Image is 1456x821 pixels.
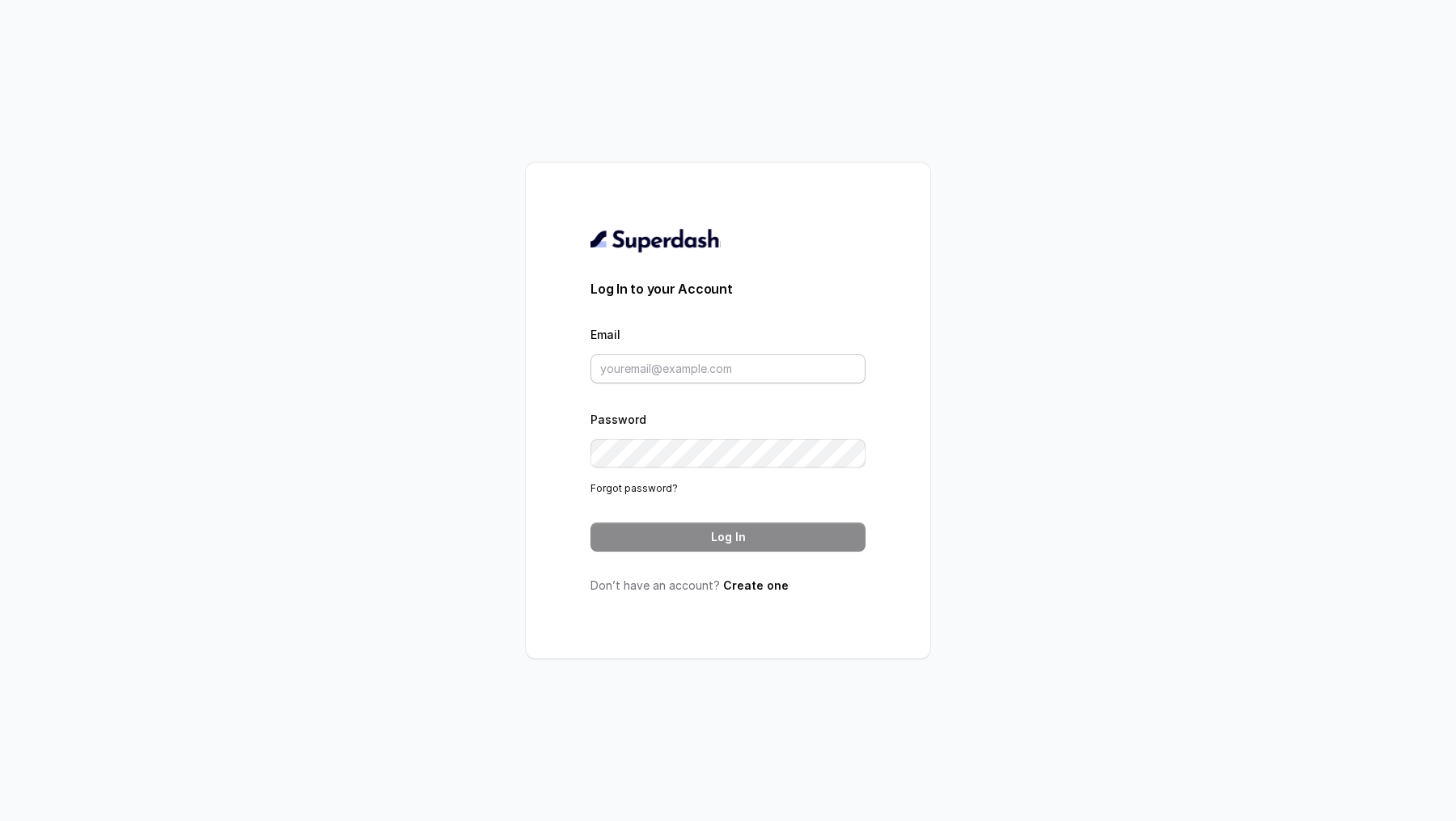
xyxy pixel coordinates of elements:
[590,279,866,298] h3: Log In to your Account
[723,578,789,592] a: Create one
[590,578,866,594] p: Don’t have an account?
[590,413,646,426] label: Password
[590,354,866,383] input: youremail@example.com
[590,482,678,494] a: Forgot password?
[590,227,721,253] img: light.svg
[590,328,620,341] label: Email
[590,523,866,552] button: Log In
